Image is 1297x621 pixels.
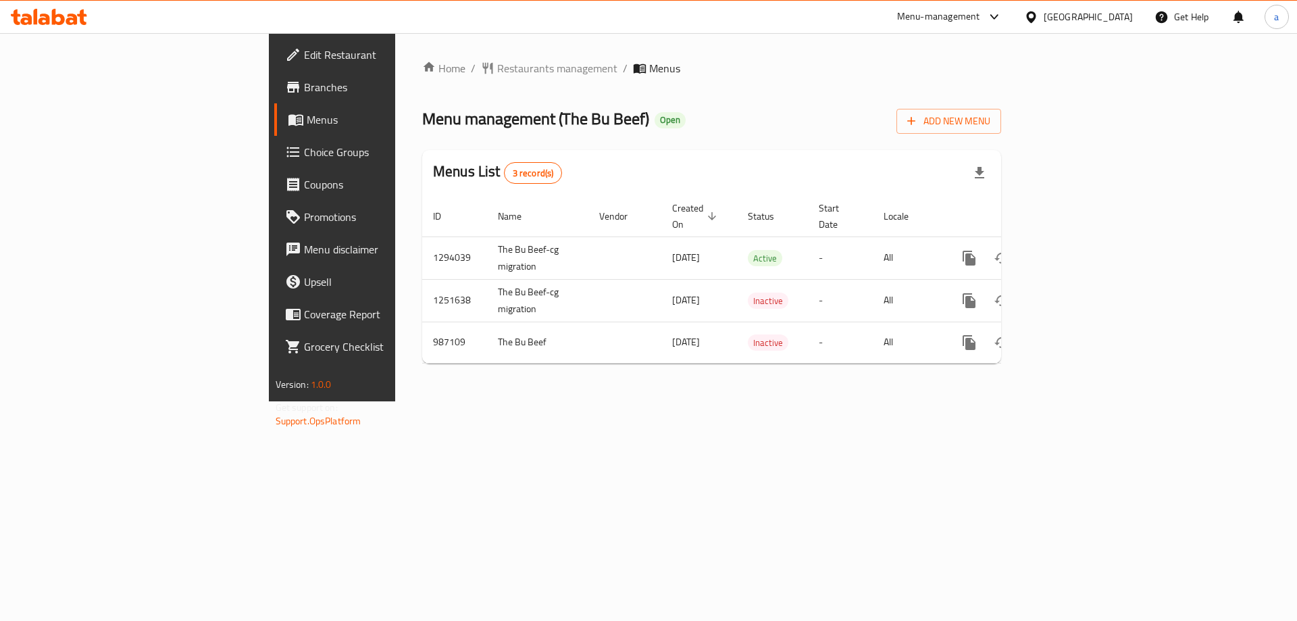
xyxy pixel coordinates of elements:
[304,274,475,290] span: Upsell
[748,250,782,266] div: Active
[873,279,942,322] td: All
[808,279,873,322] td: -
[655,114,686,126] span: Open
[672,333,700,351] span: [DATE]
[433,162,562,184] h2: Menus List
[304,306,475,322] span: Coverage Report
[274,39,486,71] a: Edit Restaurant
[1044,9,1133,24] div: [GEOGRAPHIC_DATA]
[304,209,475,225] span: Promotions
[748,251,782,266] span: Active
[422,60,1001,76] nav: breadcrumb
[311,376,332,393] span: 1.0.0
[487,279,588,322] td: The Bu Beef-cg migration
[433,208,459,224] span: ID
[1274,9,1279,24] span: a
[748,335,788,351] span: Inactive
[487,322,588,363] td: The Bu Beef
[748,334,788,351] div: Inactive
[672,291,700,309] span: [DATE]
[274,201,486,233] a: Promotions
[304,339,475,355] span: Grocery Checklist
[672,249,700,266] span: [DATE]
[748,208,792,224] span: Status
[623,60,628,76] li: /
[808,237,873,279] td: -
[873,322,942,363] td: All
[963,157,996,189] div: Export file
[953,242,986,274] button: more
[505,167,562,180] span: 3 record(s)
[953,284,986,317] button: more
[819,200,857,232] span: Start Date
[304,79,475,95] span: Branches
[672,200,721,232] span: Created On
[274,168,486,201] a: Coupons
[276,399,338,416] span: Get support on:
[897,9,980,25] div: Menu-management
[873,237,942,279] td: All
[655,112,686,128] div: Open
[884,208,926,224] span: Locale
[953,326,986,359] button: more
[907,113,990,130] span: Add New Menu
[481,60,617,76] a: Restaurants management
[274,330,486,363] a: Grocery Checklist
[504,162,563,184] div: Total records count
[274,233,486,266] a: Menu disclaimer
[274,71,486,103] a: Branches
[942,196,1094,237] th: Actions
[276,376,309,393] span: Version:
[649,60,680,76] span: Menus
[307,111,475,128] span: Menus
[422,196,1094,364] table: enhanced table
[422,103,649,134] span: Menu management ( The Bu Beef )
[274,298,486,330] a: Coverage Report
[748,293,788,309] div: Inactive
[986,242,1018,274] button: Change Status
[304,144,475,160] span: Choice Groups
[304,241,475,257] span: Menu disclaimer
[748,293,788,309] span: Inactive
[304,176,475,193] span: Coupons
[808,322,873,363] td: -
[599,208,645,224] span: Vendor
[986,284,1018,317] button: Change Status
[497,60,617,76] span: Restaurants management
[304,47,475,63] span: Edit Restaurant
[487,237,588,279] td: The Bu Beef-cg migration
[276,412,361,430] a: Support.OpsPlatform
[274,136,486,168] a: Choice Groups
[896,109,1001,134] button: Add New Menu
[274,103,486,136] a: Menus
[986,326,1018,359] button: Change Status
[498,208,539,224] span: Name
[274,266,486,298] a: Upsell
